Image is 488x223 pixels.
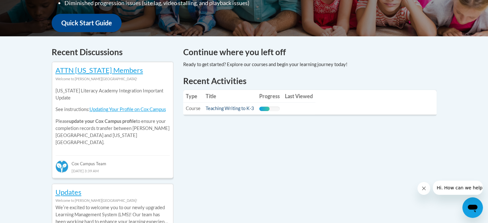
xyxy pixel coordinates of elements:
[259,107,270,111] div: Progress, %
[52,14,122,32] a: Quick Start Guide
[90,107,166,112] a: Updating Your Profile on Cox Campus
[56,82,170,151] div: Please to ensure your completion records transfer between [PERSON_NAME][GEOGRAPHIC_DATA] and [US_...
[183,75,437,87] h1: Recent Activities
[433,181,483,195] iframe: Message from company
[206,106,254,111] a: Teaching Writing to K-3
[56,75,170,82] div: Welcome to [PERSON_NAME][GEOGRAPHIC_DATA]!
[183,46,437,58] h4: Continue where you left off
[56,188,81,196] a: Updates
[4,4,52,10] span: Hi. How can we help?
[52,46,174,58] h4: Recent Discussions
[257,90,282,103] th: Progress
[183,90,203,103] th: Type
[69,118,136,124] b: update your Cox Campus profile
[417,182,430,195] iframe: Close message
[282,90,315,103] th: Last Viewed
[56,197,170,204] div: Welcome to [PERSON_NAME][GEOGRAPHIC_DATA]!
[56,87,170,101] p: [US_STATE] Literacy Academy Integration Important Update
[56,155,170,167] div: Cox Campus Team
[56,66,143,74] a: ATTN [US_STATE] Members
[56,106,170,113] p: See instructions:
[56,167,170,174] div: [DATE] 3:39 AM
[203,90,257,103] th: Title
[56,160,68,173] img: Cox Campus Team
[462,197,483,218] iframe: Button to launch messaging window
[186,106,201,111] span: Course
